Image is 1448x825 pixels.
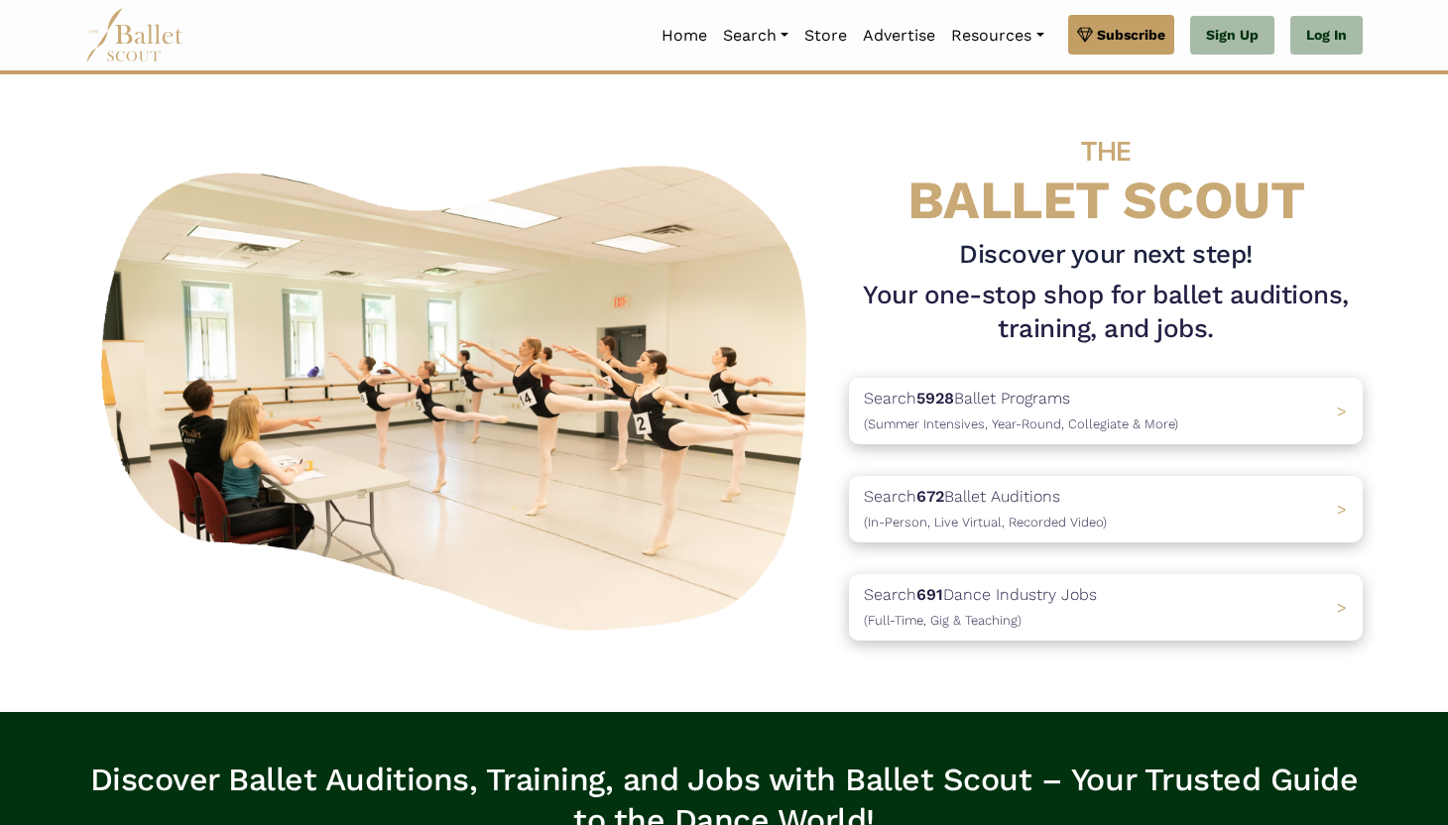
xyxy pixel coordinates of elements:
[796,15,855,57] a: Store
[864,416,1178,431] span: (Summer Intensives, Year-Round, Collegiate & More)
[85,144,833,643] img: A group of ballerinas talking to each other in a ballet studio
[849,114,1363,230] h4: BALLET SCOUT
[1081,135,1131,168] span: THE
[916,389,954,408] b: 5928
[1077,24,1093,46] img: gem.svg
[864,582,1097,633] p: Search Dance Industry Jobs
[864,386,1178,436] p: Search Ballet Programs
[1068,15,1174,55] a: Subscribe
[1190,16,1274,56] a: Sign Up
[849,378,1363,444] a: Search5928Ballet Programs(Summer Intensives, Year-Round, Collegiate & More)>
[849,238,1363,272] h3: Discover your next step!
[1097,24,1165,46] span: Subscribe
[715,15,796,57] a: Search
[864,515,1107,530] span: (In-Person, Live Virtual, Recorded Video)
[1337,500,1347,519] span: >
[916,585,943,604] b: 691
[1337,598,1347,617] span: >
[849,574,1363,641] a: Search691Dance Industry Jobs(Full-Time, Gig & Teaching) >
[855,15,943,57] a: Advertise
[943,15,1051,57] a: Resources
[864,613,1022,628] span: (Full-Time, Gig & Teaching)
[654,15,715,57] a: Home
[1290,16,1363,56] a: Log In
[864,484,1107,534] p: Search Ballet Auditions
[849,476,1363,542] a: Search672Ballet Auditions(In-Person, Live Virtual, Recorded Video) >
[849,279,1363,346] h1: Your one-stop shop for ballet auditions, training, and jobs.
[916,487,944,506] b: 672
[1337,402,1347,420] span: >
